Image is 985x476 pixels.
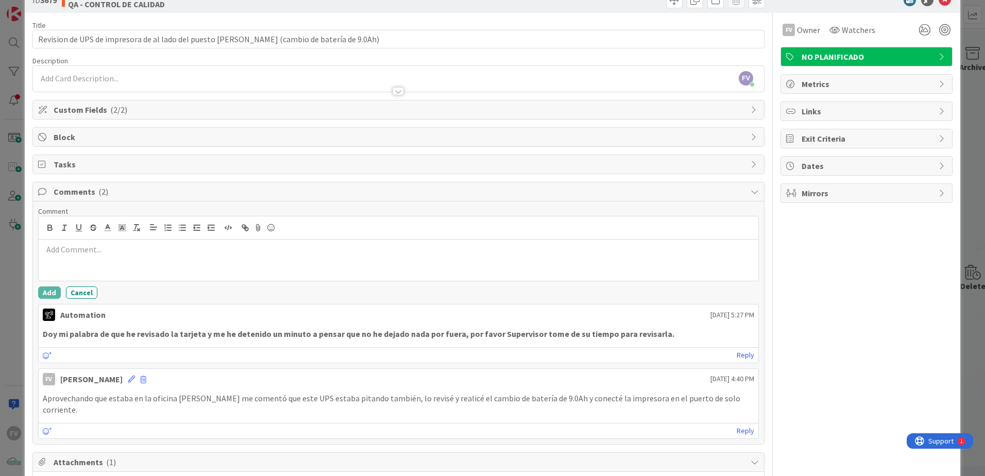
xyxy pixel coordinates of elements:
[710,310,754,320] span: [DATE] 5:27 PM
[549,329,674,339] strong: tome de su tiempo para revisarla.
[739,71,753,86] span: FV
[797,24,820,36] span: Owner
[783,24,795,36] div: FV
[60,309,106,321] div: Automation
[54,4,56,12] div: 1
[802,105,933,117] span: Links
[54,131,745,143] span: Block
[43,393,754,416] p: Aprovechando que estaba en la oficina [PERSON_NAME] me comentó que este UPS estaba pitando tambié...
[802,187,933,199] span: Mirrors
[66,286,97,299] button: Cancel
[737,424,754,437] a: Reply
[43,373,55,385] div: FV
[802,160,933,172] span: Dates
[98,186,108,197] span: ( 2 )
[54,456,745,468] span: Attachments
[32,21,46,30] label: Title
[802,50,933,63] span: NO PLANIFICADO
[737,349,754,362] a: Reply
[802,132,933,145] span: Exit Criteria
[842,24,875,36] span: Watchers
[802,78,933,90] span: Metrics
[106,457,116,467] span: ( 1 )
[54,185,745,198] span: Comments
[54,104,745,116] span: Custom Fields
[38,207,68,216] span: Comment
[38,286,61,299] button: Add
[32,30,765,48] input: type card name here...
[60,373,123,385] div: [PERSON_NAME]
[22,2,47,14] span: Support
[43,329,547,339] strong: Doy mi palabra de que he revisado la tarjeta y me he detenido un minuto a pensar que no he dejado...
[110,105,127,115] span: ( 2/2 )
[710,373,754,384] span: [DATE] 4:40 PM
[32,56,68,65] span: Description
[54,158,745,171] span: Tasks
